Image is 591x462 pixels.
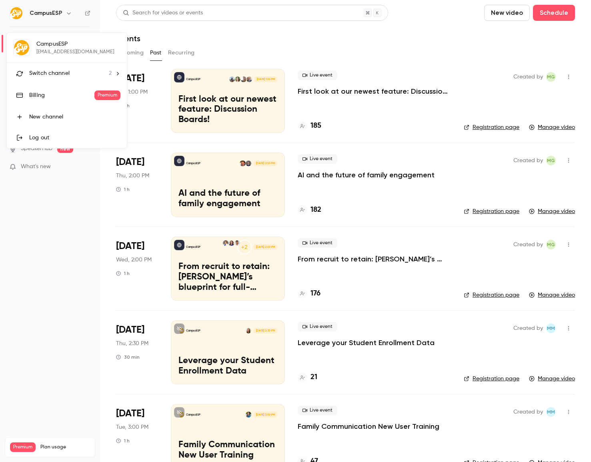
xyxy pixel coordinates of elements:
span: Switch channel [29,69,70,78]
div: New channel [29,113,120,121]
div: Log out [29,134,120,142]
span: 2 [109,69,112,78]
span: Premium [94,90,120,100]
div: Billing [29,91,94,99]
